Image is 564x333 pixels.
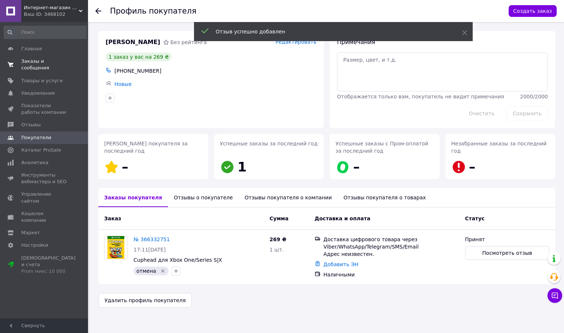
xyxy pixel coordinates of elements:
button: Чат с покупателем [547,288,562,303]
button: Создать заказ [509,5,557,17]
button: Удалить профиль покупателя [98,293,192,308]
span: Каталог ProSale [21,147,61,153]
div: Отзывы покупателя о компании [239,188,338,207]
div: 1 заказ у вас на 269 ₴ [106,53,172,61]
span: [DEMOGRAPHIC_DATA] и счета [21,255,76,275]
div: Вернуться назад [95,7,101,15]
span: Настройки [21,242,48,249]
span: Незабранные заказы за последний год [451,141,547,154]
span: отмена [136,268,156,274]
span: 1 шт. [270,247,284,253]
span: Интернет-магазин "KeyStoreGame" [24,4,79,11]
span: Маркет [21,229,40,236]
span: Заказ [104,216,121,221]
a: Cuphead для Xbox One/Series S|X [133,257,222,263]
span: 17:11[DATE] [133,247,166,253]
span: Заказы и сообщения [21,58,68,71]
div: Адрес неизвестен. [323,250,459,258]
span: Инструменты вебмастера и SEO [21,172,68,185]
button: Посмотреть отзыв [465,246,549,260]
div: Заказы покупателя [98,188,168,207]
span: Статус [465,216,484,221]
span: Кошелек компании [21,210,68,224]
div: Отзыв успешно добавлен [216,28,444,35]
div: Prom микс 10 000 [21,268,76,275]
div: Принят [465,236,549,243]
span: Посмотреть отзыв [482,249,532,257]
a: Новые [114,81,132,87]
span: Покупатели [21,134,51,141]
svg: Удалить метку [160,268,166,274]
a: Добавить ЭН [323,261,358,267]
span: [PERSON_NAME] [106,38,160,47]
span: – [122,159,128,174]
input: Поиск [4,26,87,39]
span: Показатели работы компании [21,102,68,116]
span: 269 ₴ [270,236,286,242]
div: Ваш ID: 3468102 [24,11,88,18]
span: Доставка и оплата [315,216,370,221]
span: 2000 / 2000 [520,94,548,99]
span: Без рейтинга [171,39,207,45]
div: Доставка цифрового товара через Viber/WhatsApp/Telegram/SMS/Email [323,236,459,250]
span: 1 [238,159,247,174]
span: Главная [21,46,42,52]
span: Управление сайтом [21,191,68,204]
img: Фото товару [107,236,124,259]
span: Сумма [270,216,289,221]
a: № 366332751 [133,236,170,242]
div: Наличными [323,271,459,278]
div: Отзывы покупателя о товарах [338,188,432,207]
div: [PHONE_NUMBER] [113,66,318,76]
span: Успешные заказы с Пром-оплатой за последний год [336,141,428,154]
span: Товары и услуги [21,77,63,84]
h1: Профиль покупателя [110,7,197,15]
span: Отзывы [21,122,41,128]
span: Успешные заказы за последний год [220,141,318,146]
span: Уведомления [21,90,55,97]
span: Аналитика [21,159,48,166]
span: – [353,159,360,174]
span: – [469,159,476,174]
span: Отображается только вам, покупатель не видит примечания [337,94,504,99]
div: Отзывы о покупателе [168,188,239,207]
span: [PERSON_NAME] покупателя за последний год [104,141,188,154]
a: Фото товару [104,236,128,259]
